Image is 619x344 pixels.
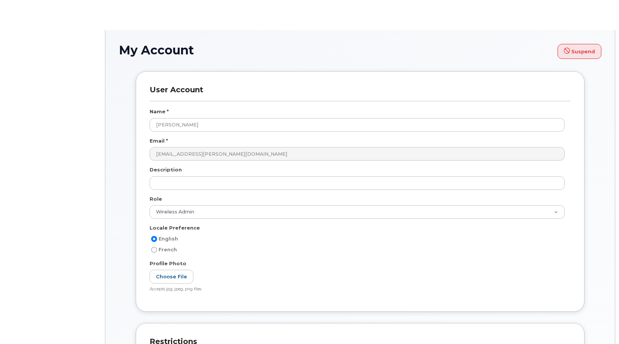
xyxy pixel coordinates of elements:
span: French [159,247,177,252]
input: English [151,236,157,242]
button: Suspend [558,44,601,59]
span: English [159,236,178,242]
label: Choose File [150,270,193,284]
h1: My Account [119,44,601,59]
input: French [151,247,157,253]
label: Role [150,195,162,203]
h3: User Account [150,85,571,101]
label: Profile Photo [150,260,186,267]
label: Description [150,166,182,173]
label: Locale Preference [150,224,200,231]
label: Email * [150,137,168,144]
div: Accepts jpg, jpeg, png files [150,287,565,292]
label: Name * [150,108,169,115]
